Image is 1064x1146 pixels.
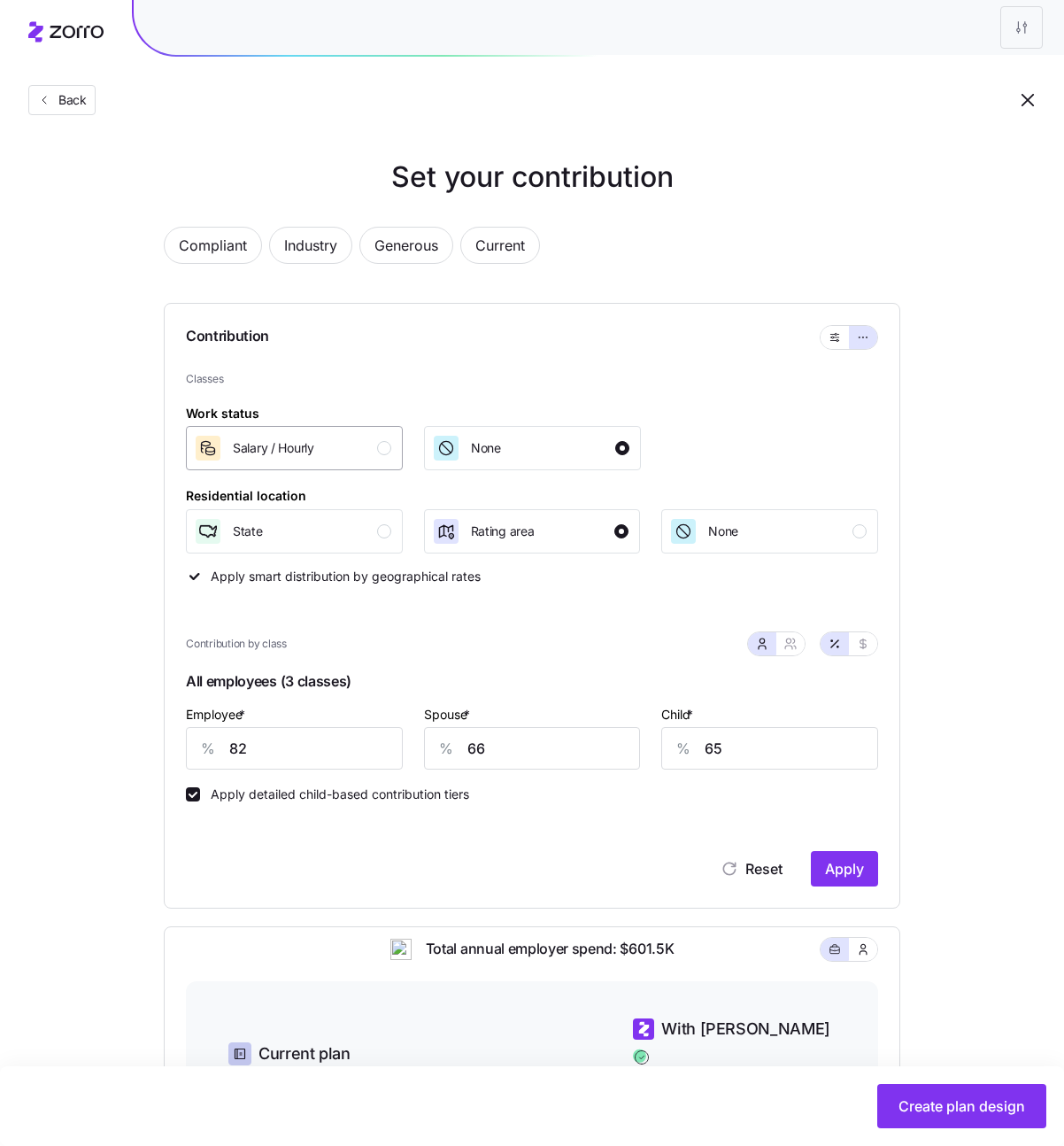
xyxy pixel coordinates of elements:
button: Reset [706,851,797,887]
label: Child [661,705,697,724]
span: With [PERSON_NAME] [661,1017,830,1041]
span: Current [475,228,525,263]
span: Total annual employer spend: $601.5K [412,938,674,960]
button: Back [28,85,96,115]
span: Apply [825,858,864,879]
span: State [233,523,263,540]
img: ai-icon.png [390,939,412,960]
div: Work status [186,404,259,423]
label: Spouse [424,705,474,724]
button: Current [460,227,540,264]
span: None [471,439,501,457]
label: Employee [186,705,249,724]
button: Industry [269,227,352,264]
button: Compliant [164,227,262,264]
span: Contribution [186,325,269,350]
h1: Set your contribution [93,156,971,198]
button: Apply [811,851,878,887]
div: Residential location [186,486,306,506]
button: Create plan design [877,1084,1046,1128]
span: Create plan design [898,1096,1025,1117]
span: None [708,523,738,540]
div: % [425,728,467,769]
span: Back [51,91,87,109]
span: Reset [745,858,783,879]
span: Current plan [258,1041,351,1066]
span: Rating area [471,523,535,540]
div: % [662,728,705,769]
label: Apply detailed child-based contribution tiers [200,787,469,801]
span: All employees (3 classes) [186,667,878,703]
div: % [187,728,229,769]
button: Generous [359,227,453,264]
span: Industry [284,228,337,263]
span: Classes [186,371,878,388]
span: Compliant [179,228,247,263]
span: Generous [374,228,438,263]
span: Salary / Hourly [233,439,314,457]
span: Contribution by class [186,636,287,653]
